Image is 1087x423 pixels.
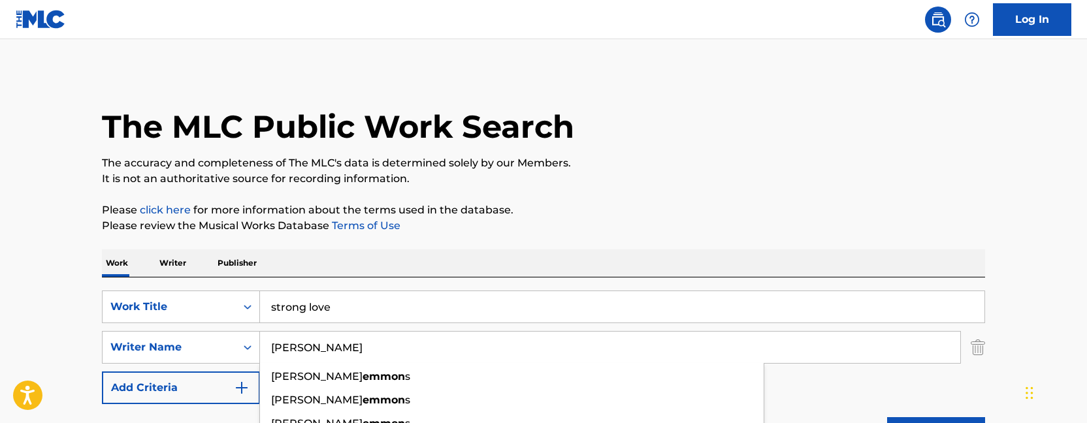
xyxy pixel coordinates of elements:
div: Drag [1026,373,1033,413]
button: Add Criteria [102,371,260,404]
span: [PERSON_NAME] [271,370,363,383]
img: MLC Logo [16,10,66,29]
a: Terms of Use [329,219,400,232]
img: 9d2ae6d4665cec9f34b9.svg [234,380,250,396]
p: Please for more information about the terms used in the database. [102,202,985,218]
div: Help [959,7,985,33]
span: [PERSON_NAME] [271,394,363,406]
div: Work Title [110,299,228,315]
a: Public Search [925,7,951,33]
span: s [405,370,410,383]
a: click here [140,204,191,216]
p: The accuracy and completeness of The MLC's data is determined solely by our Members. [102,155,985,171]
iframe: Chat Widget [1022,360,1087,423]
p: Please review the Musical Works Database [102,218,985,234]
img: help [964,12,980,27]
a: Log In [993,3,1071,36]
strong: emmon [363,370,405,383]
img: search [930,12,946,27]
img: Delete Criterion [971,331,985,364]
strong: emmon [363,394,405,406]
p: Work [102,249,132,277]
p: Writer [155,249,190,277]
h1: The MLC Public Work Search [102,107,574,146]
span: s [405,394,410,406]
p: Publisher [214,249,261,277]
p: It is not an authoritative source for recording information. [102,171,985,187]
div: Writer Name [110,339,228,355]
